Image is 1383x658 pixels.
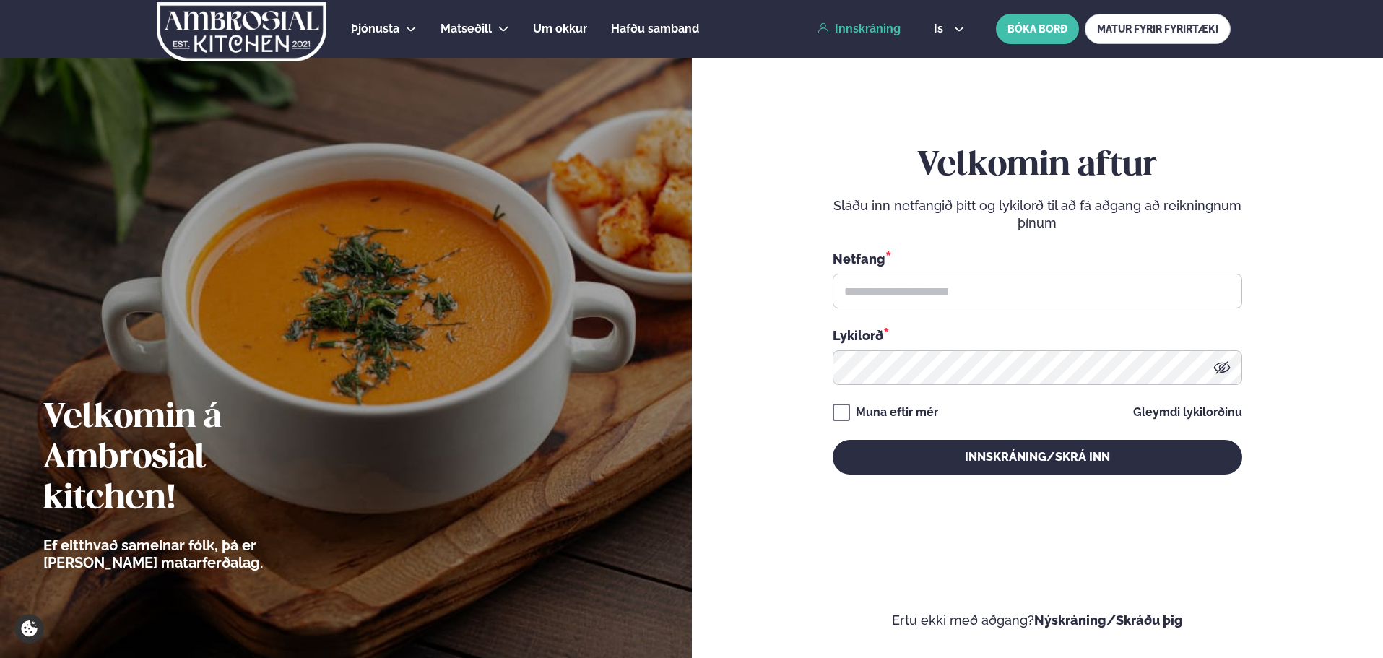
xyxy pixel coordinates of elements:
[833,146,1242,186] h2: Velkomin aftur
[922,23,976,35] button: is
[351,22,399,35] span: Þjónusta
[611,22,699,35] span: Hafðu samband
[441,20,492,38] a: Matseðill
[833,440,1242,475] button: Innskráning/Skrá inn
[818,22,901,35] a: Innskráning
[833,197,1242,232] p: Sláðu inn netfangið þitt og lykilorð til að fá aðgang að reikningnum þínum
[14,614,44,644] a: Cookie settings
[441,22,492,35] span: Matseðill
[735,612,1340,629] p: Ertu ekki með aðgang?
[533,20,587,38] a: Um okkur
[934,23,948,35] span: is
[43,537,343,571] p: Ef eitthvað sameinar fólk, þá er [PERSON_NAME] matarferðalag.
[1034,612,1183,628] a: Nýskráning/Skráðu þig
[43,398,343,519] h2: Velkomin á Ambrosial kitchen!
[1085,14,1231,44] a: MATUR FYRIR FYRIRTÆKI
[351,20,399,38] a: Þjónusta
[996,14,1079,44] button: BÓKA BORÐ
[155,2,328,61] img: logo
[1133,407,1242,418] a: Gleymdi lykilorðinu
[611,20,699,38] a: Hafðu samband
[833,326,1242,345] div: Lykilorð
[833,249,1242,268] div: Netfang
[533,22,587,35] span: Um okkur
